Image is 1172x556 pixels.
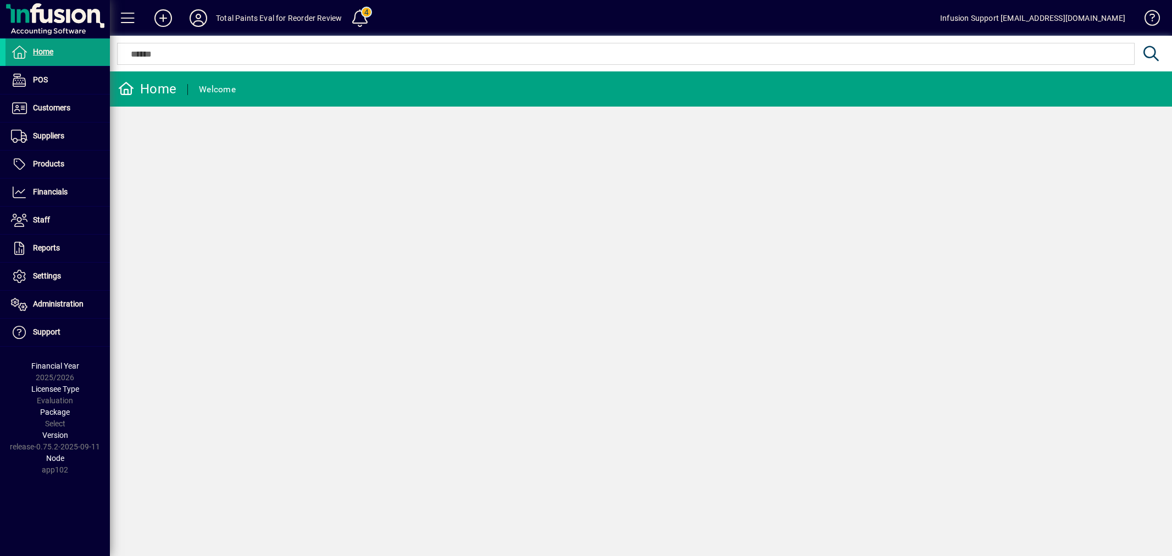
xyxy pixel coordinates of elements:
[33,131,64,140] span: Suppliers
[33,75,48,84] span: POS
[940,9,1125,27] div: Infusion Support [EMAIL_ADDRESS][DOMAIN_NAME]
[33,215,50,224] span: Staff
[40,408,70,416] span: Package
[33,159,64,168] span: Products
[33,243,60,252] span: Reports
[33,271,61,280] span: Settings
[1136,2,1158,38] a: Knowledge Base
[5,207,110,234] a: Staff
[33,103,70,112] span: Customers
[33,187,68,196] span: Financials
[33,299,84,308] span: Administration
[5,123,110,150] a: Suppliers
[31,385,79,393] span: Licensee Type
[33,47,53,56] span: Home
[5,179,110,206] a: Financials
[5,319,110,346] a: Support
[5,94,110,122] a: Customers
[5,66,110,94] a: POS
[5,291,110,318] a: Administration
[5,263,110,290] a: Settings
[5,151,110,178] a: Products
[216,9,342,27] div: Total Paints Eval for Reorder Review
[118,80,176,98] div: Home
[31,362,79,370] span: Financial Year
[42,431,68,440] span: Version
[33,327,60,336] span: Support
[199,81,236,98] div: Welcome
[46,454,64,463] span: Node
[5,235,110,262] a: Reports
[181,8,216,28] button: Profile
[146,8,181,28] button: Add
